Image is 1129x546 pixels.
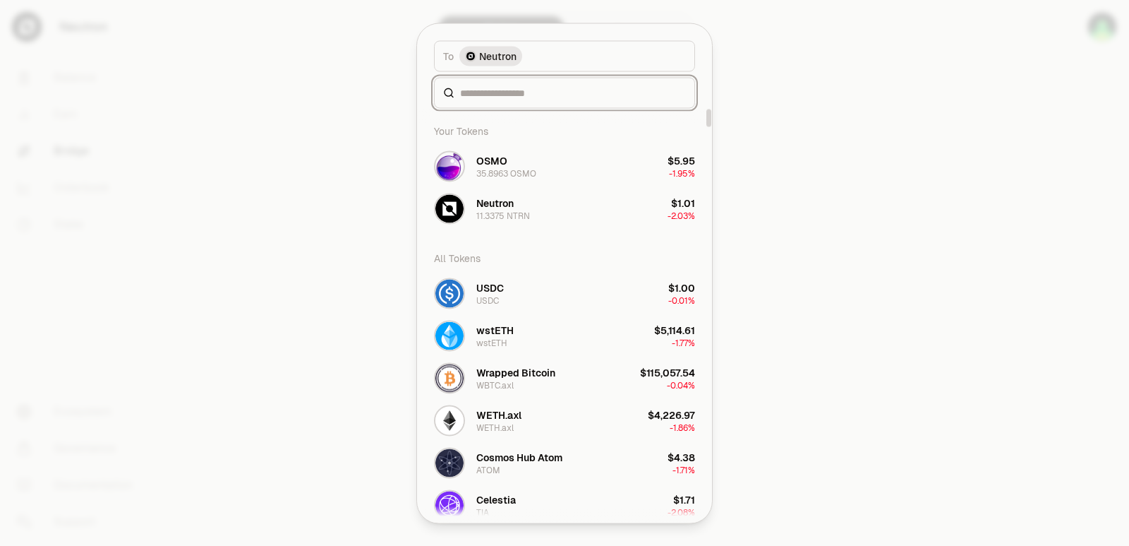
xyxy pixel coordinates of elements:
[425,441,704,484] button: ATOM LogoCosmos Hub AtomATOM$4.38-1.71%
[648,408,695,422] div: $4,226.97
[476,408,521,422] div: WETH.axl
[672,337,695,348] span: -1.77%
[476,196,514,210] div: Neutron
[435,321,464,350] img: wstETH Logo
[476,464,500,475] div: ATOM
[443,49,454,63] span: To
[425,484,704,526] button: TIA LogoCelestiaTIA$1.71-2.08%
[667,379,695,391] span: -0.04%
[425,244,704,272] div: All Tokens
[476,337,507,348] div: wstETH
[668,295,695,306] span: -0.01%
[476,295,499,306] div: USDC
[476,379,514,391] div: WBTC.axl
[671,196,695,210] div: $1.01
[476,365,555,379] div: Wrapped Bitcoin
[476,492,516,506] div: Celestia
[435,491,464,519] img: TIA Logo
[669,167,695,179] span: -1.95%
[425,145,704,187] button: OSMO LogoOSMO35.8963 OSMO$5.95-1.95%
[435,279,464,307] img: USDC Logo
[435,406,464,434] img: WETH.axl Logo
[435,194,464,222] img: NTRN Logo
[668,210,695,221] span: -2.03%
[435,449,464,477] img: ATOM Logo
[476,450,562,464] div: Cosmos Hub Atom
[668,153,695,167] div: $5.95
[425,272,704,314] button: USDC LogoUSDCUSDC$1.00-0.01%
[670,422,695,433] span: -1.86%
[668,280,695,295] div: $1.00
[425,187,704,230] button: NTRN LogoNeutron11.3375 NTRN$1.01-2.03%
[654,323,695,337] div: $5,114.61
[668,450,695,464] div: $4.38
[673,492,695,506] div: $1.71
[476,422,514,433] div: WETH.axl
[435,152,464,180] img: OSMO Logo
[435,364,464,392] img: WBTC.axl Logo
[476,280,504,295] div: USDC
[668,506,695,518] span: -2.08%
[476,153,507,167] div: OSMO
[476,506,489,518] div: TIA
[465,50,476,61] img: Neutron Logo
[434,40,695,71] button: ToNeutron LogoNeutron
[425,314,704,357] button: wstETH LogowstETHwstETH$5,114.61-1.77%
[476,210,530,221] div: 11.3375 NTRN
[425,357,704,399] button: WBTC.axl LogoWrapped BitcoinWBTC.axl$115,057.54-0.04%
[640,365,695,379] div: $115,057.54
[425,399,704,441] button: WETH.axl LogoWETH.axlWETH.axl$4,226.97-1.86%
[479,49,517,63] span: Neutron
[476,323,514,337] div: wstETH
[672,464,695,475] span: -1.71%
[425,117,704,145] div: Your Tokens
[476,167,536,179] div: 35.8963 OSMO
